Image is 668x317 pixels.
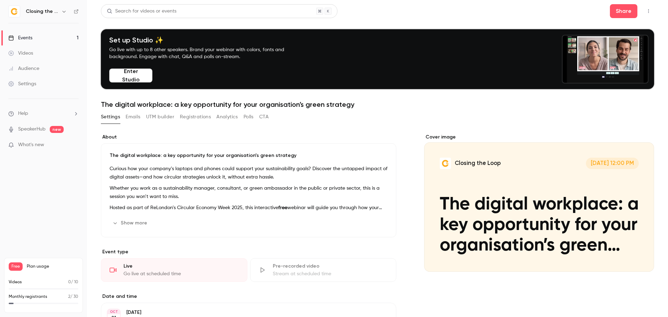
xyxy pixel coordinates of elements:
button: Emails [126,111,140,122]
label: Date and time [101,293,396,300]
button: Registrations [180,111,211,122]
section: Cover image [424,134,654,272]
div: Live [124,263,239,270]
h4: Set up Studio ✨ [109,36,301,44]
strong: free [278,205,287,210]
span: Free [9,262,23,271]
p: Videos [9,279,22,285]
button: Enter Studio [109,69,152,82]
span: Help [18,110,28,117]
p: Go live with up to 8 other speakers. Brand your webinar with colors, fonts and background. Engage... [109,46,301,60]
div: Events [8,34,32,41]
h1: The digital workplace: a key opportunity for your organisation’s green strategy [101,100,654,109]
span: 2 [68,295,70,299]
div: Audience [8,65,39,72]
h6: Closing the Loop [26,8,58,15]
div: Videos [8,50,33,57]
span: new [50,126,64,133]
span: Plan usage [27,264,78,269]
label: About [101,134,396,141]
button: CTA [259,111,269,122]
button: UTM builder [146,111,174,122]
button: Settings [101,111,120,122]
label: Cover image [424,134,654,141]
div: Pre-recorded video [273,263,388,270]
div: Pre-recorded videoStream at scheduled time [250,258,397,282]
p: Event type [101,248,396,255]
p: Hosted as part of ReLondon’s Circular Economy Week 2025, this interactive webinar will guide you ... [110,204,388,212]
div: Settings [8,80,36,87]
p: / 30 [68,294,78,300]
span: 0 [68,280,71,284]
p: Monthly registrants [9,294,47,300]
button: Analytics [216,111,238,122]
button: Show more [110,217,151,229]
p: Curious how your company’s laptops and phones could support your sustainability goals? Discover t... [110,165,388,181]
li: help-dropdown-opener [8,110,79,117]
iframe: Noticeable Trigger [70,142,79,148]
span: What's new [18,141,44,149]
div: Go live at scheduled time [124,270,239,277]
p: Whether you work as a sustainability manager, consultant, or green ambassador in the public or pr... [110,184,388,201]
div: Stream at scheduled time [273,270,388,277]
p: / 10 [68,279,78,285]
button: Share [610,4,637,18]
button: Polls [244,111,254,122]
p: [DATE] [126,309,359,316]
div: OCT [108,309,120,314]
div: LiveGo live at scheduled time [101,258,247,282]
a: SpeakerHub [18,126,46,133]
p: The digital workplace: a key opportunity for your organisation’s green strategy [110,152,388,159]
img: Closing the Loop [9,6,20,17]
div: Search for videos or events [107,8,176,15]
